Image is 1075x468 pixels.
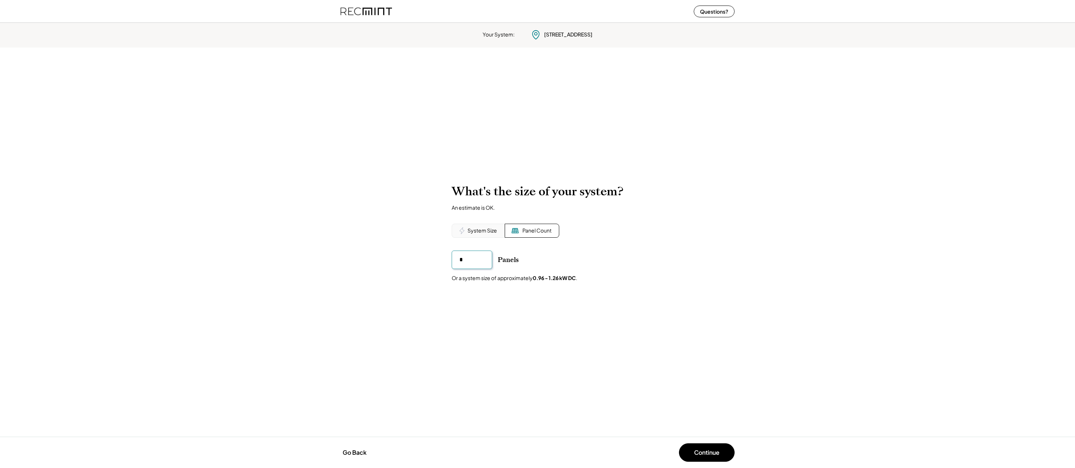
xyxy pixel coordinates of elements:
[340,1,392,21] img: recmint-logotype%403x%20%281%29.jpeg
[452,204,495,211] div: An estimate is OK.
[511,227,519,234] img: Solar%20Panel%20Icon.svg
[694,6,735,17] button: Questions?
[522,227,551,234] div: Panel Count
[468,227,497,234] div: System Size
[340,444,369,461] button: Go Back
[498,255,519,264] div: Panels
[452,275,577,282] div: Or a system size of approximately .
[533,275,576,281] strong: 0.96 - 1.26 kW DC
[483,31,515,38] div: Your System:
[452,184,623,199] h2: What's the size of your system?
[679,443,735,462] button: Continue
[544,31,592,38] div: [STREET_ADDRESS]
